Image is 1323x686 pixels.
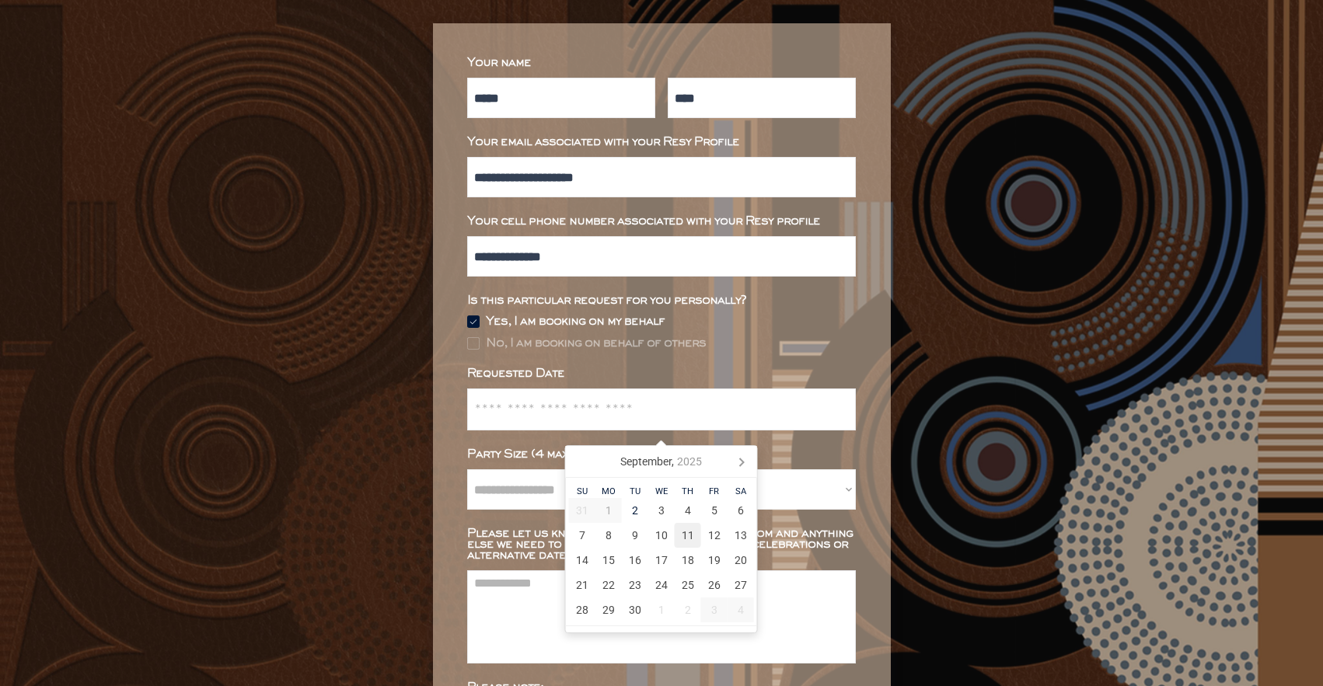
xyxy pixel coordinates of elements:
div: Please let us know who you received this link from and anything else we need to know about your p... [467,528,856,561]
div: Th [675,487,701,496]
div: 11 [675,523,701,548]
div: 24 [648,573,675,597]
div: 19 [701,548,728,573]
div: Your cell phone number associated with your Resy profile [467,216,856,227]
div: 8 [595,523,622,548]
div: 29 [595,597,622,622]
div: 6 [728,498,754,523]
div: 27 [728,573,754,597]
div: 15 [595,548,622,573]
div: 9 [622,523,648,548]
div: 23 [622,573,648,597]
div: 20 [728,548,754,573]
div: 5 [701,498,728,523]
div: 16 [622,548,648,573]
div: 10 [648,523,675,548]
div: 4 [675,498,701,523]
div: We [648,487,675,496]
div: Requested Date [467,368,856,379]
div: 2 [675,597,701,622]
div: 3 [701,597,728,622]
div: 1 [648,597,675,622]
div: 3 [648,498,675,523]
div: No, I am booking on behalf of others [486,338,706,349]
div: Is this particular request for you personally? [467,295,856,306]
div: Party Size (4 maximum) [467,449,856,460]
div: 2 [622,498,648,523]
div: 14 [569,548,595,573]
div: 1 [595,498,622,523]
div: 4 [728,597,754,622]
i: 2025 [677,456,702,467]
div: 28 [569,597,595,622]
div: Tu [622,487,648,496]
div: 21 [569,573,595,597]
div: 25 [675,573,701,597]
div: 26 [701,573,728,597]
div: 17 [648,548,675,573]
div: September, [614,449,708,474]
div: 13 [728,523,754,548]
div: Your name [467,57,856,68]
div: Sa [728,487,754,496]
div: Su [569,487,595,496]
div: 12 [701,523,728,548]
div: 30 [622,597,648,622]
img: Group%2048096532.svg [467,315,480,328]
div: Yes, I am booking on my behalf [486,316,665,327]
div: Fr [701,487,728,496]
div: Mo [595,487,622,496]
div: 31 [569,498,595,523]
div: 7 [569,523,595,548]
div: 22 [595,573,622,597]
img: Rectangle%20315%20%281%29.svg [467,337,480,350]
div: Your email associated with your Resy Profile [467,137,856,148]
div: 18 [675,548,701,573]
